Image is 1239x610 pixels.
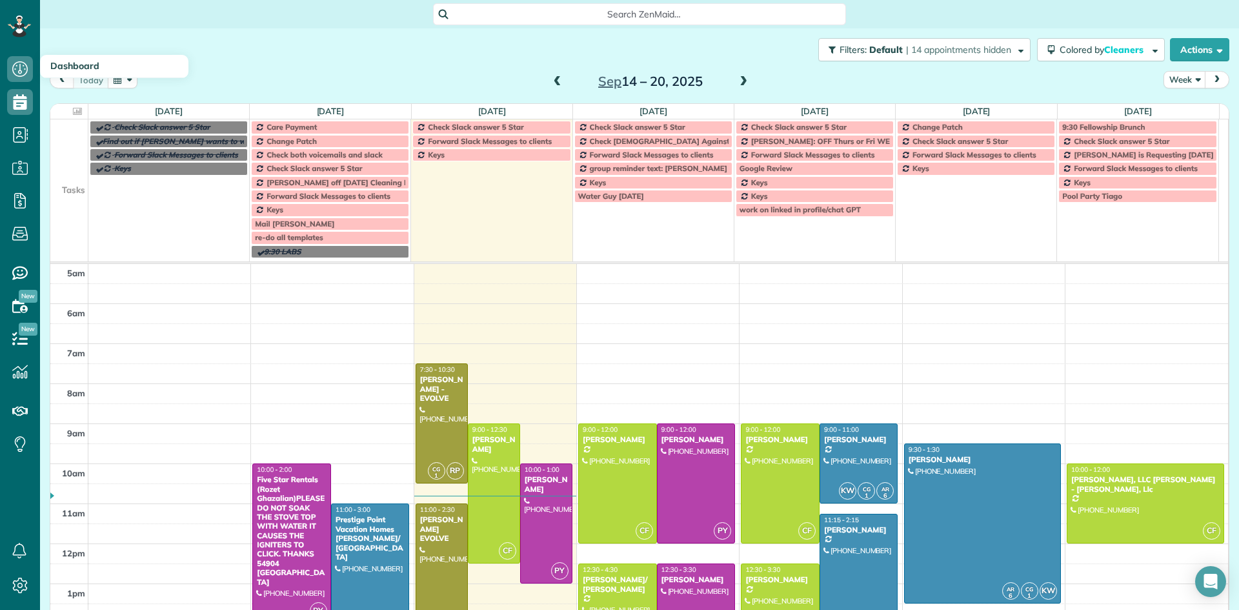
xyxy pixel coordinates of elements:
[1074,178,1091,187] span: Keys
[420,365,455,374] span: 7:30 - 10:30
[583,565,618,574] span: 12:30 - 4:30
[317,106,345,116] a: [DATE]
[73,71,109,88] button: today
[114,122,210,132] span: Check Slack answer 5 Star
[570,74,731,88] h2: 14 – 20, 2025
[67,428,85,438] span: 9am
[1074,163,1198,173] span: Forward Slack Messages to clients
[661,565,696,574] span: 12:30 - 3:30
[1205,71,1229,88] button: next
[590,163,727,173] span: group reminder text: [PERSON_NAME]
[428,136,552,146] span: Forward Slack Messages to clients
[267,136,317,146] span: Change Patch
[745,425,780,434] span: 9:00 - 12:00
[428,122,523,132] span: Check Slack answer 5 Star
[1170,38,1229,61] button: Actions
[1163,71,1206,88] button: Week
[590,178,607,187] span: Keys
[582,575,653,594] div: [PERSON_NAME]/ [PERSON_NAME]
[798,522,816,540] span: CF
[1104,44,1145,56] span: Cleaners
[912,136,1008,146] span: Check Slack answer 5 Star
[264,247,301,256] span: 9:30 LABS
[714,522,731,540] span: PY
[103,136,257,146] span: Find out if [PERSON_NAME] wants to work
[824,425,859,434] span: 9:00 - 11:00
[62,508,85,518] span: 11am
[525,465,559,474] span: 10:00 - 1:00
[1195,566,1226,597] div: Open Intercom Messenger
[801,106,829,116] a: [DATE]
[908,455,1057,464] div: [PERSON_NAME]
[1003,590,1019,602] small: 6
[335,515,406,562] div: Prestige Point Vacation Homes [PERSON_NAME]/ [GEOGRAPHIC_DATA]
[1037,38,1165,61] button: Colored byCleaners
[751,191,768,201] span: Keys
[812,38,1031,61] a: Filters: Default | 14 appointments hidden
[1040,582,1057,600] span: KW
[1062,191,1122,201] span: Pool Party Tiago
[67,588,85,598] span: 1pm
[881,485,889,493] span: AR
[499,542,516,560] span: CF
[740,163,792,173] span: Google Review
[267,163,362,173] span: Check Slack answer 5 Star
[912,163,929,173] span: Keys
[67,268,85,278] span: 5am
[661,575,732,584] div: [PERSON_NAME]
[428,470,445,482] small: 1
[267,122,317,132] span: Care Payment
[1071,475,1220,494] div: [PERSON_NAME], LLC [PERSON_NAME] - [PERSON_NAME], Llc
[1062,122,1145,132] span: 9:30 Fellowship Brunch
[1071,465,1110,474] span: 10:00 - 12:00
[823,435,894,444] div: [PERSON_NAME]
[582,435,653,444] div: [PERSON_NAME]
[472,435,516,454] div: [PERSON_NAME]
[50,60,99,72] span: Dashboard
[419,515,464,543] div: [PERSON_NAME] EVOLVE
[745,575,816,584] div: [PERSON_NAME]
[67,348,85,358] span: 7am
[590,150,714,159] span: Forward Slack Messages to clients
[1124,106,1152,116] a: [DATE]
[1025,585,1033,593] span: CG
[818,38,1031,61] button: Filters: Default | 14 appointments hidden
[155,106,183,116] a: [DATE]
[19,290,37,303] span: New
[912,122,963,132] span: Change Patch
[909,445,940,454] span: 9:30 - 1:30
[420,505,455,514] span: 11:00 - 2:30
[869,44,903,56] span: Default
[906,44,1011,56] span: | 14 appointments hidden
[963,106,991,116] a: [DATE]
[256,475,327,587] div: Five Star Rentals (Rozet Ghazalian)PLEASE DO NOT SOAK THE STOVE TOP WITH WATER IT CAUSES THE IGNI...
[751,136,907,146] span: [PERSON_NAME]: OFF Thurs or Fri WEEKLY
[336,505,370,514] span: 11:00 - 3:00
[745,435,816,444] div: [PERSON_NAME]
[267,150,383,159] span: Check both voicemails and slack
[745,565,780,574] span: 12:30 - 3:30
[114,150,238,159] span: Forward Slack Messages to clients
[578,191,644,201] span: Water Guy [DATE]
[62,468,85,478] span: 10am
[823,525,894,534] div: [PERSON_NAME]
[839,482,856,500] span: KW
[598,73,621,89] span: Sep
[858,490,874,502] small: 1
[478,106,506,116] a: [DATE]
[67,308,85,318] span: 6am
[877,490,893,502] small: 6
[583,425,618,434] span: 9:00 - 12:00
[1074,136,1169,146] span: Check Slack answer 5 Star
[590,122,685,132] span: Check Slack answer 5 Star
[267,191,390,201] span: Forward Slack Messages to clients
[912,150,1036,159] span: Forward Slack Messages to clients
[255,219,334,229] span: Mail [PERSON_NAME]
[1007,585,1014,593] span: AR
[636,522,653,540] span: CF
[472,425,507,434] span: 9:00 - 12:30
[447,462,464,480] span: RP
[661,435,732,444] div: [PERSON_NAME]
[255,232,323,242] span: re-do all templates
[267,205,283,214] span: Keys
